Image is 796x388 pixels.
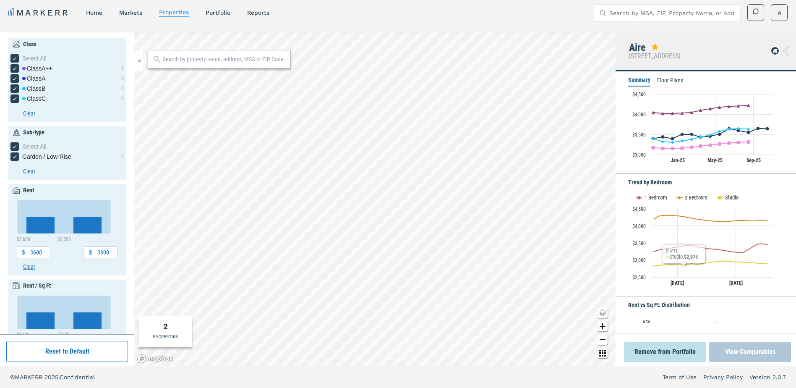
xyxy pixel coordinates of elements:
path: Saturday, 14 Jun, 17:00, 4,193.48. MSA Class A++. [728,105,731,108]
div: Class B [22,84,45,93]
div: Rent [23,186,34,195]
path: Saturday, 14 Dec, 16:00, 4,021.64. MSA Class A++. [671,112,674,115]
path: Tuesday, 14 Jan, 16:00, 3,159.44. MSA. [681,147,684,150]
text: $4,000 [632,223,646,229]
svg: Interactive chart [17,296,111,337]
div: Class A++ [22,64,52,73]
path: Saturday, 14 Dec, 16:00, 3,145.81. MSA. [671,147,674,150]
div: 0 [121,85,124,92]
path: Tuesday, 14 Jan, 16:00, 3,499.48. Aire. [681,133,684,136]
input: Search by MSA, ZIP, Property Name, or Address [609,5,735,21]
a: reports [247,9,269,16]
text: May-25 [707,157,723,163]
div: Chart. Highcharts interactive chart. [628,64,783,169]
path: Thursday, 14 Aug, 17:00, 3,311.57. MSA. [747,140,750,144]
span: MARKERR [15,374,44,380]
div: Total of properties [163,320,168,332]
a: MARKERR [8,7,69,18]
button: Zoom in map button [598,321,608,331]
path: Monday, 14 Oct, 17:00, 3,170.82. MSA. [652,146,655,149]
g: MSA Class A++, line 4 of 4 with 11 data points. [652,104,750,115]
path: Monday, 14 Jul, 17:00, 3,301.51. MSA. [737,141,740,144]
li: Floor Plans [657,76,683,86]
a: Portfolio [206,9,230,16]
button: View Comparables [709,342,791,362]
div: [object Object] checkbox input [10,94,46,103]
button: Reset to Default [6,341,128,362]
path: Saturday, 14 Jun, 17:00, 3,627.85. ZIP Code. [728,128,731,131]
text: $2,500 [632,275,646,281]
text: Sep-25 [746,157,761,163]
path: Monday, 14 Jul, 17:00, 4,204.63. MSA Class A++. [737,105,740,108]
div: 0 [121,75,124,82]
path: Monday, 14 Apr, 17:00, 4,134.24. MSA Class A++. [709,107,712,110]
text: $3,600 [17,236,30,242]
button: Other options map button [598,348,608,358]
path: Friday, 14 Mar, 17:00, 3,433.86. ZIP Code. [699,136,702,139]
a: Privacy Policy [703,373,743,381]
button: Change style map button [598,308,608,318]
button: Clear button [23,167,124,176]
div: [object Object] checkbox input [10,74,45,83]
text: $3,500 [632,241,646,246]
svg: Interactive chart [17,200,111,242]
div: PROPERTIES [153,333,178,340]
button: Show 1 Bedroom [636,189,668,196]
path: Monday, 14 Oct, 17:00, 3,394.42. ZIP Code. [652,137,655,140]
span: A [778,8,781,17]
text: $4,000 [632,112,646,118]
text: [DATE] [671,280,684,286]
g: MSA, line 3 of 4 with 11 data points. [652,140,750,150]
div: [object Object] checkbox input [10,54,124,63]
path: $4.00 - $4.20, 1. Histogram. [26,312,55,329]
h5: [STREET_ADDRESS] [629,53,681,60]
div: Select All [22,54,124,63]
input: Search by property name, address, MSA or ZIP Code [163,55,286,63]
div: Sub-type [23,128,44,137]
a: home [86,9,102,16]
span: 2025 | [44,374,60,380]
text: 950 [643,320,650,325]
a: Term of Use [663,373,697,381]
div: Chart. Highcharts interactive chart. [628,187,783,292]
li: Summary [628,76,650,87]
path: Monday, 14 Apr, 17:00, 3,483.4. ZIP Code. [709,134,712,137]
button: Clear button [23,109,124,118]
path: $3,700 - $3,800, 1. Histogram. [73,217,102,233]
path: Friday, 14 Mar, 17:00, 3,210.29. MSA. [699,144,702,148]
text: $3,500 [632,132,646,138]
path: Monday, 14 Oct, 17:00, 4,043.91. MSA Class A++. [652,111,655,114]
div: Garden / Low-Rise checkbox input [10,152,71,161]
path: Tuesday, 14 Jan, 16:00, 3,336. ZIP Code. [681,139,684,143]
button: Show Studio [717,189,739,196]
path: $3,600 - $3,700, 1. Histogram. [26,217,55,233]
a: Version 2.0.7 [749,373,786,381]
path: Friday, 14 Mar, 17:00, 4,097.02. MSA Class A++. [699,109,702,112]
button: Clear button [23,262,124,271]
path: Monday, 14 Jul, 17:00, 3,645.9. ZIP Code. [737,127,740,130]
path: Tuesday, 14 Oct, 17:00, 3,639.89. Aire. [766,127,769,131]
a: properties [159,9,189,16]
div: Class [23,40,36,49]
path: Friday, 14 Feb, 16:00, 3,180.82. MSA. [690,146,694,149]
path: Thursday, 14 Aug, 17:00, 4,218.84. MSA Class A++. [747,104,750,107]
div: Chart. Highcharts interactive chart. [17,296,117,337]
text: $4.00 [17,332,28,338]
text: $3,000 [632,257,646,263]
button: Show 2 Bedroom [676,189,708,196]
a: markets [119,9,142,16]
div: Chart. Highcharts interactive chart. [17,200,117,242]
path: Wednesday, 14 May, 17:00, 4,172.1. MSA Class A++. [718,106,721,109]
div: [object Object] checkbox input [10,64,52,73]
div: 2 [121,65,124,72]
path: Wednesday, 14 May, 17:00, 3,261.89. MSA. [718,142,721,146]
text: Jan-25 [671,157,685,163]
button: Zoom out map button [598,335,608,345]
path: $4.20 - $4.40, 1. Histogram. [73,312,102,329]
svg: Interactive chart [628,187,777,292]
div: Class C [22,94,46,103]
path: Friday, 14 Feb, 16:00, 4,045.52. MSA Class A++. [690,111,694,114]
div: Select All [22,142,124,151]
text: $4,500 [632,92,646,97]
